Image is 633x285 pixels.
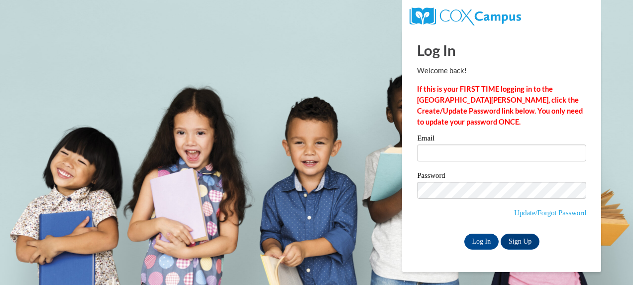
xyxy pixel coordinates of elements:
[464,234,499,250] input: Log In
[417,65,586,76] p: Welcome back!
[417,135,586,144] label: Email
[417,40,586,60] h1: Log In
[514,209,586,217] a: Update/Forgot Password
[417,172,586,182] label: Password
[410,7,521,25] img: COX Campus
[417,85,583,126] strong: If this is your FIRST TIME logging in to the [GEOGRAPHIC_DATA][PERSON_NAME], click the Create/Upd...
[410,11,521,20] a: COX Campus
[501,234,539,250] a: Sign Up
